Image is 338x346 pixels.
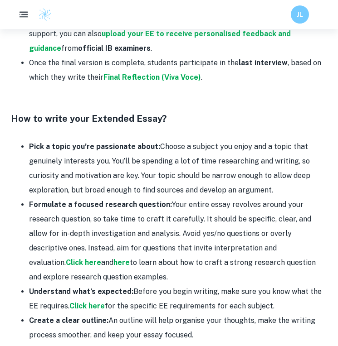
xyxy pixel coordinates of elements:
[29,284,327,313] li: Before you begin writing, make sure you know what the EE requires. for the specific EE requiremen...
[69,302,105,310] a: Click here
[78,44,151,53] strong: official IB examiners
[29,287,133,296] strong: Understand what’s expected:
[29,29,291,53] a: upload your EE to receive personalised feedback and guidance
[66,258,101,267] a: Click here
[239,58,288,67] strong: last interview
[29,197,327,284] li: Your entire essay revolves around your research question, so take time to craft it carefully. It ...
[38,8,52,21] img: Clastify logo
[103,73,201,82] a: Final Reflection (Viva Voce)
[295,10,305,19] h6: JL
[291,5,309,24] button: JL
[29,313,327,342] li: An outline will help organise your thoughts, make the writing process smoother, and keep your ess...
[29,139,327,197] li: Choose a subject you enjoy and a topic that genuinely interests you. You’ll be spending a lot of ...
[29,316,108,325] strong: Create a clear outline:
[33,8,52,21] a: Clastify logo
[113,258,130,267] a: here
[29,200,172,209] strong: Formulate a focused research question:
[11,112,327,125] h3: How to write your Extended Essay?
[29,142,160,151] strong: Pick a topic you’re passionate about:
[29,56,327,85] li: Once the final version is complete, students participate in the , based on which they write their .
